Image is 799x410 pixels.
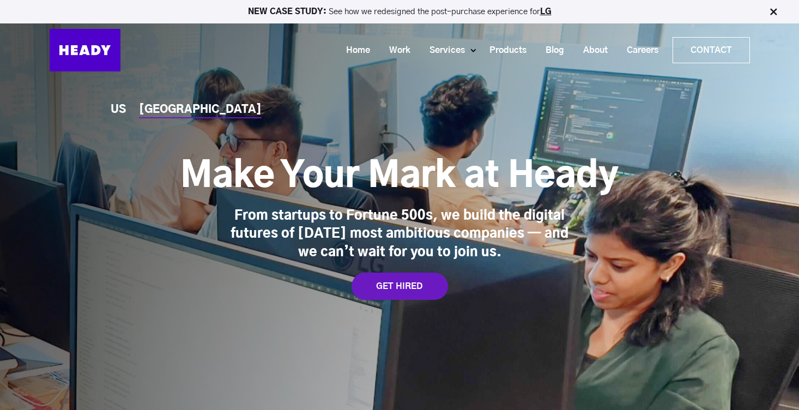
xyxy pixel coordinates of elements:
a: LG [540,8,552,16]
a: Careers [613,40,664,61]
div: From startups to Fortune 500s, we build the digital futures of [DATE] most ambitious companies — ... [231,207,568,262]
a: Contact [673,38,749,63]
a: Work [376,40,416,61]
a: Services [416,40,470,61]
a: [GEOGRAPHIC_DATA] [139,104,262,116]
a: Blog [532,40,570,61]
a: Home [332,40,376,61]
img: Close Bar [768,7,779,17]
h1: Make Your Mark at Heady [180,155,619,198]
a: GET HIRED [352,273,448,300]
a: About [570,40,613,61]
a: US [111,104,126,116]
p: See how we redesigned the post-purchase experience for [5,8,794,16]
img: Heady_Logo_Web-01 (1) [50,29,120,71]
strong: NEW CASE STUDY: [248,8,329,16]
a: Products [476,40,532,61]
div: Navigation Menu [131,37,750,63]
